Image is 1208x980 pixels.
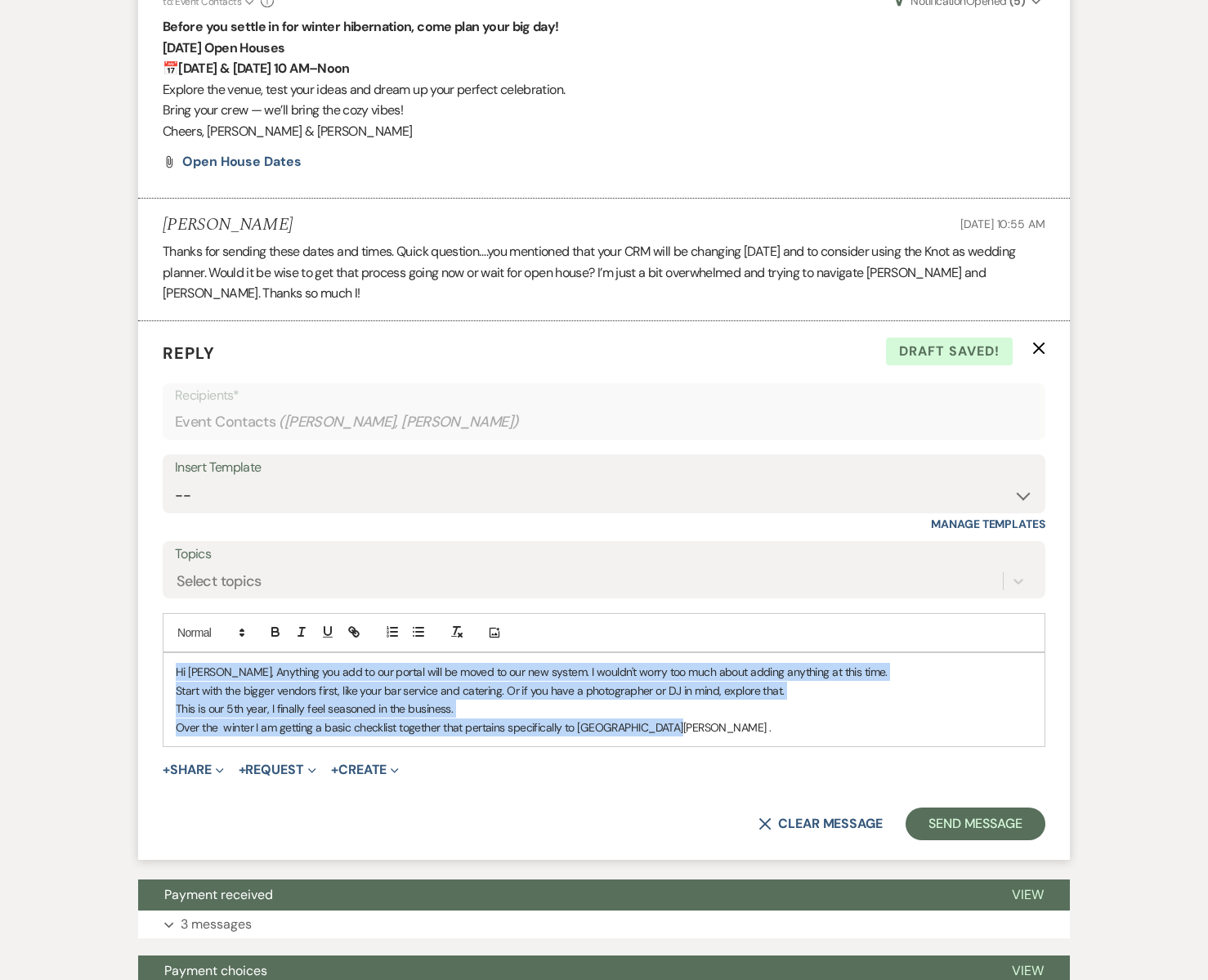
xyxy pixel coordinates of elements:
p: 📅 [163,58,1045,79]
span: ( [PERSON_NAME], [PERSON_NAME] ) [279,411,519,433]
p: Thanks for sending these dates and times. Quick question….you mentioned that your CRM will be cha... [163,241,1045,304]
button: Request [239,763,316,776]
p: Hi [PERSON_NAME], Anything you add to our portal will be moved to our new system. I wouldn't worr... [176,663,1032,681]
p: Bring your crew — we’ll bring the cozy vibes! [163,100,1045,121]
span: Payment choices [164,962,267,979]
label: Topics [175,543,1033,566]
button: View [986,879,1070,911]
div: Insert Template [175,456,1033,480]
strong: [DATE] Open Houses [163,39,284,56]
button: Send Message [906,808,1045,840]
strong: Before you settle in for winter hibernation, come plan your big day! [163,18,558,35]
div: Select topics [177,571,262,593]
span: + [163,763,170,776]
p: This is our 5th year, I finally feel seasoned in the business. [176,700,1032,718]
span: Draft saved! [886,338,1013,365]
button: Clear message [758,817,883,830]
h5: [PERSON_NAME] [163,215,293,235]
p: Over the winter I am getting a basic checklist together that pertains specifically to [GEOGRAPHIC... [176,718,1032,736]
button: 3 messages [138,911,1070,938]
span: View [1012,962,1044,979]
span: View [1012,886,1044,903]
span: Payment received [164,886,273,903]
button: Share [163,763,224,776]
button: Create [331,763,399,776]
span: Reply [163,342,215,364]
button: Payment received [138,879,986,911]
span: [DATE] 10:55 AM [960,217,1045,231]
strong: [DATE] & [DATE] 10 AM–Noon [178,60,349,77]
a: Manage Templates [931,517,1045,531]
p: 3 messages [181,914,252,935]
p: Recipients* [175,385,1033,406]
p: Start with the bigger vendors first, like your bar service and catering. Or if you have a photogr... [176,682,1032,700]
span: + [331,763,338,776]
p: Cheers, [PERSON_NAME] & [PERSON_NAME] [163,121,1045,142]
p: Explore the venue, test your ideas and dream up your perfect celebration. [163,79,1045,101]
span: Open House dates [182,153,302,170]
span: + [239,763,246,776]
a: Open House dates [182,155,302,168]
div: Event Contacts [175,406,1033,438]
